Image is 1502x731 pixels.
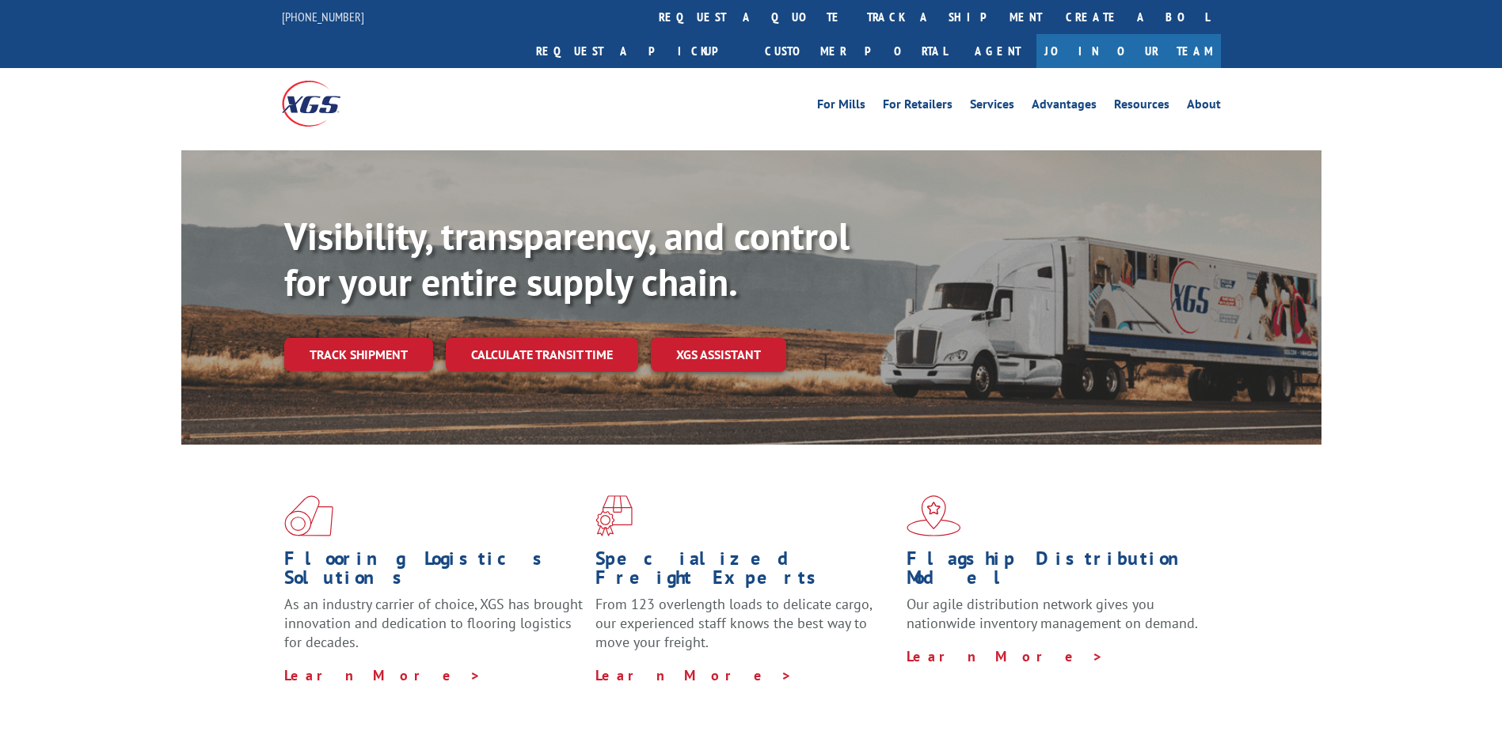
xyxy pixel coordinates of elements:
a: Services [970,98,1014,116]
a: Track shipment [284,338,433,371]
span: Our agile distribution network gives you nationwide inventory management on demand. [907,595,1198,632]
img: xgs-icon-total-supply-chain-intelligence-red [284,495,333,536]
span: As an industry carrier of choice, XGS has brought innovation and dedication to flooring logistics... [284,595,583,651]
h1: Specialized Freight Experts [595,549,895,595]
a: Request a pickup [524,34,753,68]
h1: Flooring Logistics Solutions [284,549,584,595]
a: Join Our Team [1036,34,1221,68]
a: Learn More > [595,666,793,684]
img: xgs-icon-flagship-distribution-model-red [907,495,961,536]
a: Customer Portal [753,34,959,68]
a: Resources [1114,98,1169,116]
a: For Mills [817,98,865,116]
a: Learn More > [907,647,1104,665]
b: Visibility, transparency, and control for your entire supply chain. [284,211,850,306]
a: [PHONE_NUMBER] [282,9,364,25]
a: Agent [959,34,1036,68]
a: Learn More > [284,666,481,684]
a: Calculate transit time [446,338,638,372]
a: Advantages [1032,98,1097,116]
a: About [1187,98,1221,116]
h1: Flagship Distribution Model [907,549,1206,595]
a: For Retailers [883,98,953,116]
a: XGS ASSISTANT [651,338,786,372]
img: xgs-icon-focused-on-flooring-red [595,495,633,536]
p: From 123 overlength loads to delicate cargo, our experienced staff knows the best way to move you... [595,595,895,665]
